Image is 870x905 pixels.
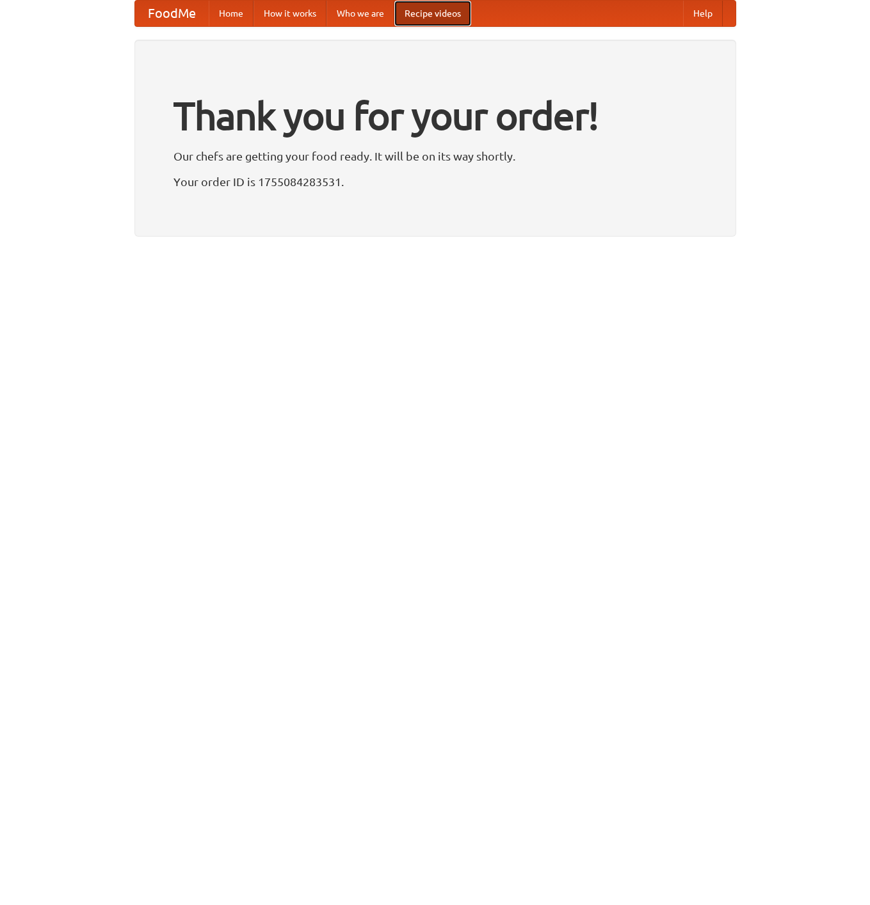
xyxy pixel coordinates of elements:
[394,1,471,26] a: Recipe videos
[173,172,697,191] p: Your order ID is 1755084283531.
[683,1,723,26] a: Help
[173,146,697,166] p: Our chefs are getting your food ready. It will be on its way shortly.
[326,1,394,26] a: Who we are
[173,85,697,146] h1: Thank you for your order!
[254,1,326,26] a: How it works
[209,1,254,26] a: Home
[135,1,209,26] a: FoodMe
